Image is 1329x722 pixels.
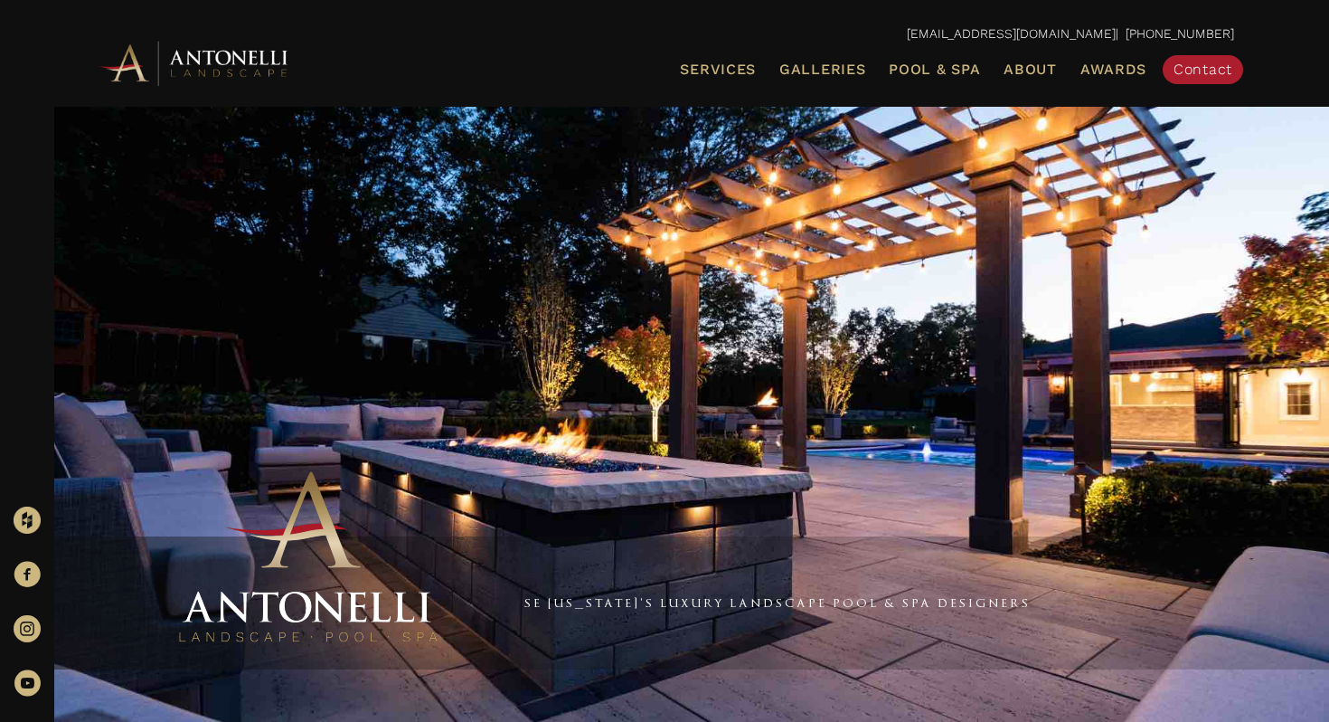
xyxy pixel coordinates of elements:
[680,62,756,77] span: Services
[1080,61,1146,78] span: Awards
[14,507,41,534] img: Houzz
[95,23,1234,46] p: | [PHONE_NUMBER]
[996,58,1064,81] a: About
[907,26,1116,41] a: [EMAIL_ADDRESS][DOMAIN_NAME]
[1073,58,1154,81] a: Awards
[1004,62,1057,77] span: About
[95,38,294,88] img: Antonelli Horizontal Logo
[173,464,444,651] img: Antonelli Stacked Logo
[889,61,980,78] span: Pool & Spa
[881,58,987,81] a: Pool & Spa
[779,61,865,78] span: Galleries
[1173,61,1232,78] span: Contact
[524,595,1031,610] a: SE [US_STATE]'s Luxury Landscape Pool & Spa Designers
[673,58,763,81] a: Services
[772,58,872,81] a: Galleries
[1163,55,1243,84] a: Contact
